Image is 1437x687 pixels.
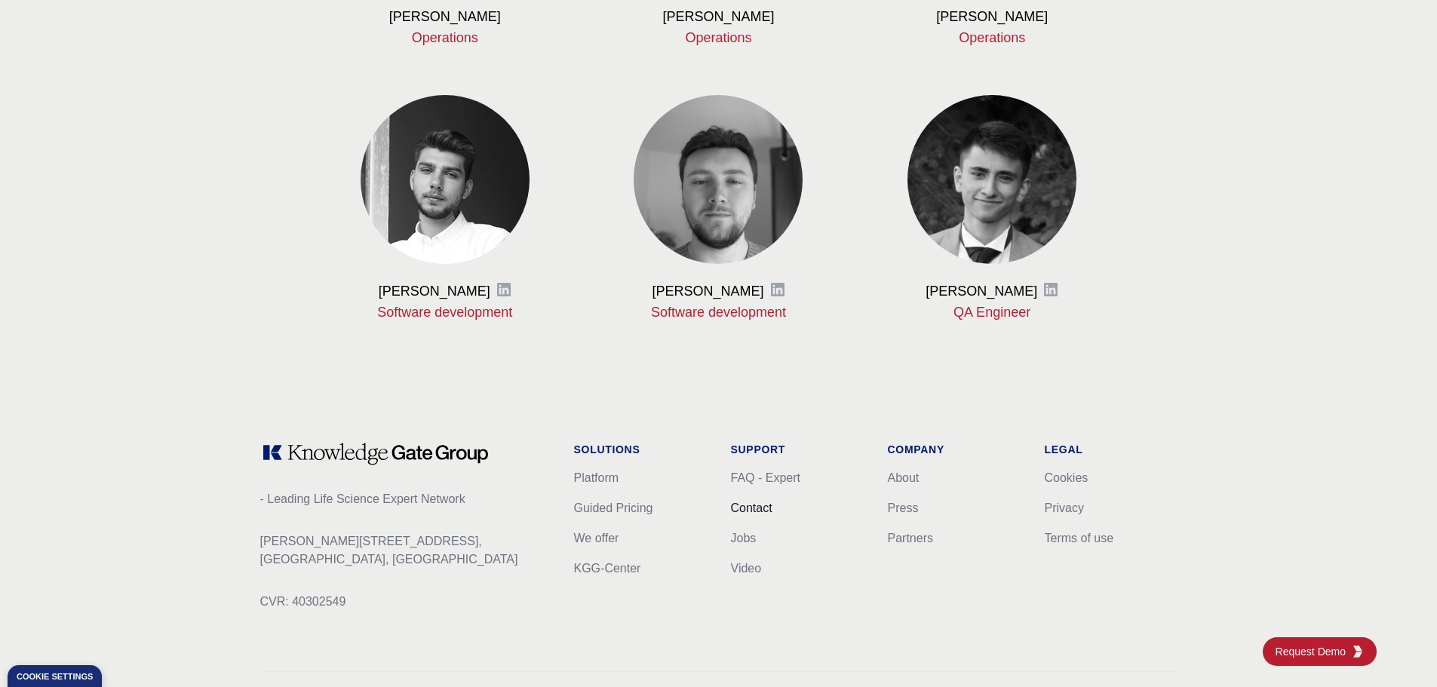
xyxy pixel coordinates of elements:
[662,8,774,26] h3: [PERSON_NAME]
[888,471,920,484] a: About
[907,95,1076,264] img: Otabek Ismailkhodzhaiev
[731,471,800,484] a: FAQ - Expert
[888,501,919,514] a: Press
[1045,501,1084,514] a: Privacy
[634,95,803,264] img: Anatolii Kovalchuk
[731,501,772,514] a: Contact
[1045,471,1088,484] a: Cookies
[888,442,1021,457] h1: Company
[926,282,1037,300] h3: [PERSON_NAME]
[574,562,641,575] a: KGG-Center
[880,303,1105,321] p: QA Engineer
[17,673,93,681] div: Cookie settings
[1352,646,1364,658] img: KGG
[1362,615,1437,687] iframe: Chat Widget
[606,29,831,47] p: Operations
[574,501,653,514] a: Guided Pricing
[574,442,707,457] h1: Solutions
[936,8,1048,26] h3: [PERSON_NAME]
[731,562,762,575] a: Video
[574,471,619,484] a: Platform
[574,532,619,544] a: We offer
[361,95,530,264] img: Viktor Dzhyranov
[731,532,757,544] a: Jobs
[731,442,864,457] h1: Support
[260,490,550,508] p: - Leading Life Science Expert Network
[1045,442,1178,457] h1: Legal
[1362,615,1437,687] div: Chat-widget
[652,282,763,300] h3: [PERSON_NAME]
[260,593,550,611] p: CVR: 40302549
[888,532,933,544] a: Partners
[379,282,490,300] h3: [PERSON_NAME]
[333,29,558,47] p: Operations
[880,29,1105,47] p: Operations
[606,303,831,321] p: Software development
[1045,532,1114,544] a: Terms of use
[389,8,501,26] h3: [PERSON_NAME]
[1276,644,1352,659] span: Request Demo
[260,532,550,569] p: [PERSON_NAME][STREET_ADDRESS], [GEOGRAPHIC_DATA], [GEOGRAPHIC_DATA]
[1263,637,1377,666] a: Request DemoKGG
[333,303,558,321] p: Software development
